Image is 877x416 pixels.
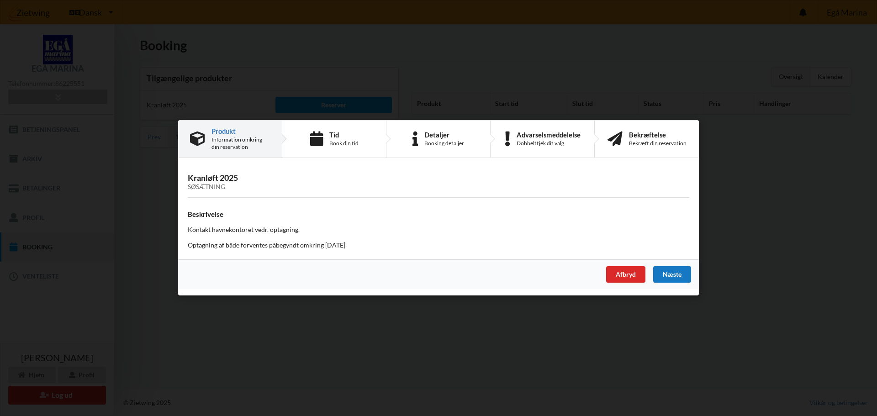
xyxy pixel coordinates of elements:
[517,131,581,138] div: Advarselsmeddelelse
[188,210,689,219] h4: Beskrivelse
[629,131,687,138] div: Bekræftelse
[329,131,359,138] div: Tid
[329,140,359,147] div: Book din tid
[188,241,689,250] p: Optagning af både forventes påbegyndt omkring [DATE]
[606,267,645,283] div: Afbryd
[211,127,270,135] div: Produkt
[188,184,689,191] div: Søsætning
[188,226,689,235] p: Kontakt havnekontoret vedr. optagning.
[424,131,464,138] div: Detaljer
[629,140,687,147] div: Bekræft din reservation
[517,140,581,147] div: Dobbelttjek dit valg
[188,173,689,191] h3: Kranløft 2025
[653,267,691,283] div: Næste
[424,140,464,147] div: Booking detaljer
[211,136,270,151] div: Information omkring din reservation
